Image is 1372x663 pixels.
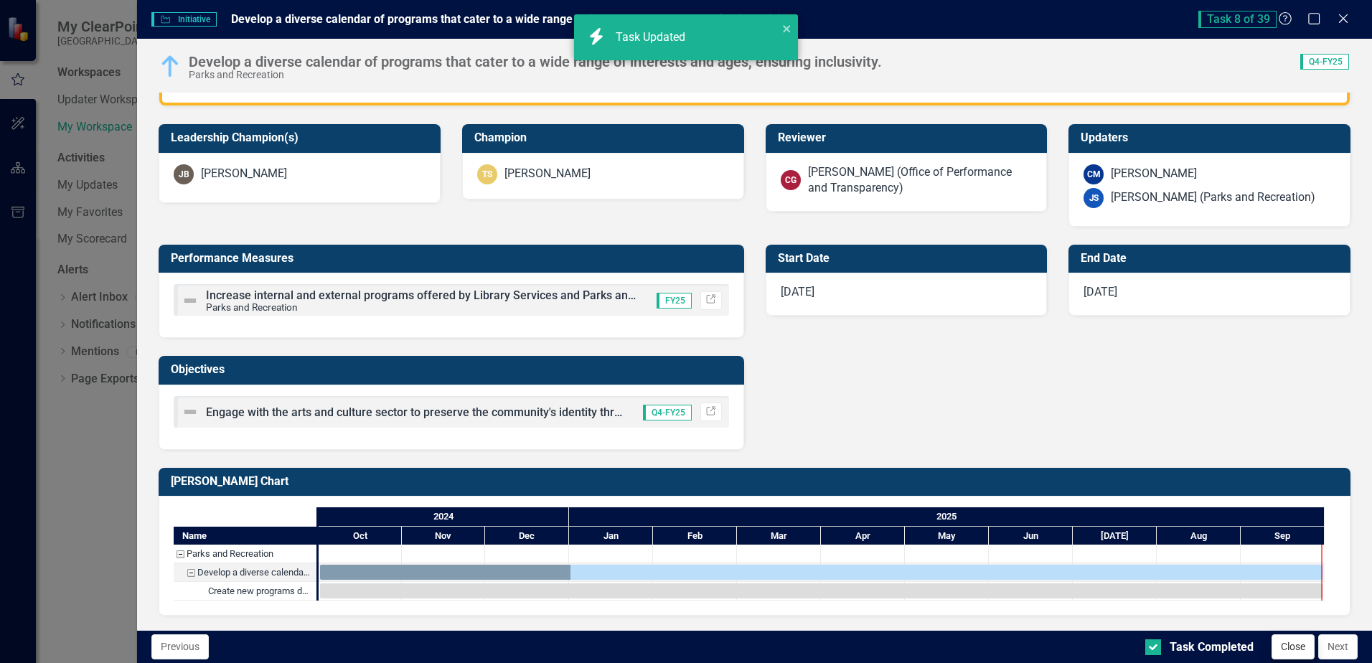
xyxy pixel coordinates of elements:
div: Develop a diverse calendar of programs that cater to a wide range of interests and ages, ensuring... [197,563,312,582]
div: Oct [319,527,402,545]
h3: Start Date [778,252,1040,265]
div: 2024 [319,507,569,526]
h3: [PERSON_NAME] Chart [171,475,1343,488]
div: TS [477,164,497,184]
div: 2025 [569,507,1325,526]
div: Task Completed [1170,639,1254,656]
div: Task: Parks and Recreation Start date: 2024-10-01 End date: 2024-10-02 [174,545,316,563]
span: Initiative [151,12,216,27]
span: Increase internal and external programs offered by Library Services and Parks and Recreation [206,288,693,302]
div: [PERSON_NAME] [201,166,287,182]
div: Aug [1157,527,1241,545]
h3: Champion [474,131,737,144]
span: Develop a diverse calendar of programs that cater to a wide range of interests and ages, ensuring... [231,12,792,26]
div: Create new programs designed to engage demographics that are currently underserved using data col... [174,582,316,601]
div: Apr [821,527,905,545]
span: Q4-FY25 [1300,54,1349,70]
div: Name [174,527,316,545]
button: close [782,20,792,37]
div: [PERSON_NAME] (Office of Performance and Transparency) [808,164,1033,197]
small: Parks and Recreation [206,301,298,313]
div: [PERSON_NAME] [1111,166,1197,182]
div: Sep [1241,527,1325,545]
div: JB [174,164,194,184]
button: Close [1272,634,1315,659]
div: Jun [989,527,1073,545]
div: May [905,527,989,545]
div: Parks and Recreation [174,545,316,563]
button: Previous [151,634,209,659]
img: Not Defined [182,403,199,420]
img: Not Defined [182,292,199,309]
h3: Reviewer [778,131,1040,144]
div: Parks and Recreation [189,70,882,80]
div: CG [781,170,801,190]
div: Feb [653,527,737,545]
div: Create new programs designed to engage demographics that are currently underserved using data col... [208,582,312,601]
button: Next [1318,634,1358,659]
div: Nov [402,527,485,545]
h3: Leadership Champion(s) [171,131,433,144]
h3: End Date [1081,252,1343,265]
div: [PERSON_NAME] [504,166,591,182]
h3: Performance Measures [171,252,736,265]
h3: Objectives [171,363,736,376]
div: Jul [1073,527,1157,545]
span: [DATE] [1084,285,1117,298]
span: FY25 [657,293,692,309]
div: Develop a diverse calendar of programs that cater to a wide range of interests and ages, ensuring... [189,54,882,70]
div: Parks and Recreation [187,545,273,563]
div: Task Updated [616,29,689,46]
h3: Updaters [1081,131,1343,144]
span: Task 8 of 39 [1198,11,1277,28]
div: Develop a diverse calendar of programs that cater to a wide range of interests and ages, ensuring... [174,563,316,582]
div: Jan [569,527,653,545]
img: In Progress [159,55,182,77]
div: CM [1084,164,1104,184]
span: Engage with the arts and culture sector to preserve the community's identity through events, prog... [206,405,1211,419]
div: Task: Start date: 2024-10-01 End date: 2025-09-30 [174,582,316,601]
div: Task: Start date: 2024-10-01 End date: 2025-09-30 [320,565,1323,580]
div: Task: Start date: 2024-10-01 End date: 2025-09-30 [320,583,1323,598]
span: Q4-FY25 [643,405,692,420]
div: Dec [485,527,569,545]
span: [DATE] [781,285,814,298]
div: Task: Start date: 2024-10-01 End date: 2025-09-30 [174,563,316,582]
div: [PERSON_NAME] (Parks and Recreation) [1111,189,1315,206]
div: Mar [737,527,821,545]
div: JS [1084,188,1104,208]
